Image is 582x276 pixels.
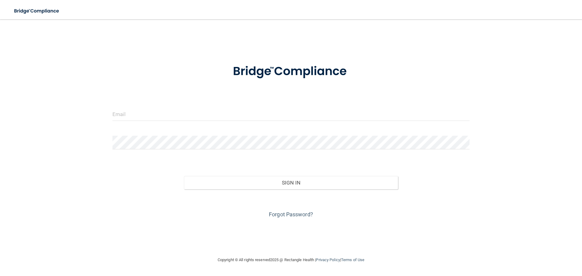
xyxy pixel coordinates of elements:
[341,258,364,262] a: Terms of Use
[112,107,470,121] input: Email
[184,176,398,189] button: Sign In
[9,5,65,17] img: bridge_compliance_login_screen.278c3ca4.svg
[316,258,340,262] a: Privacy Policy
[269,211,313,218] a: Forgot Password?
[180,250,402,270] div: Copyright © All rights reserved 2025 @ Rectangle Health | |
[220,56,362,87] img: bridge_compliance_login_screen.278c3ca4.svg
